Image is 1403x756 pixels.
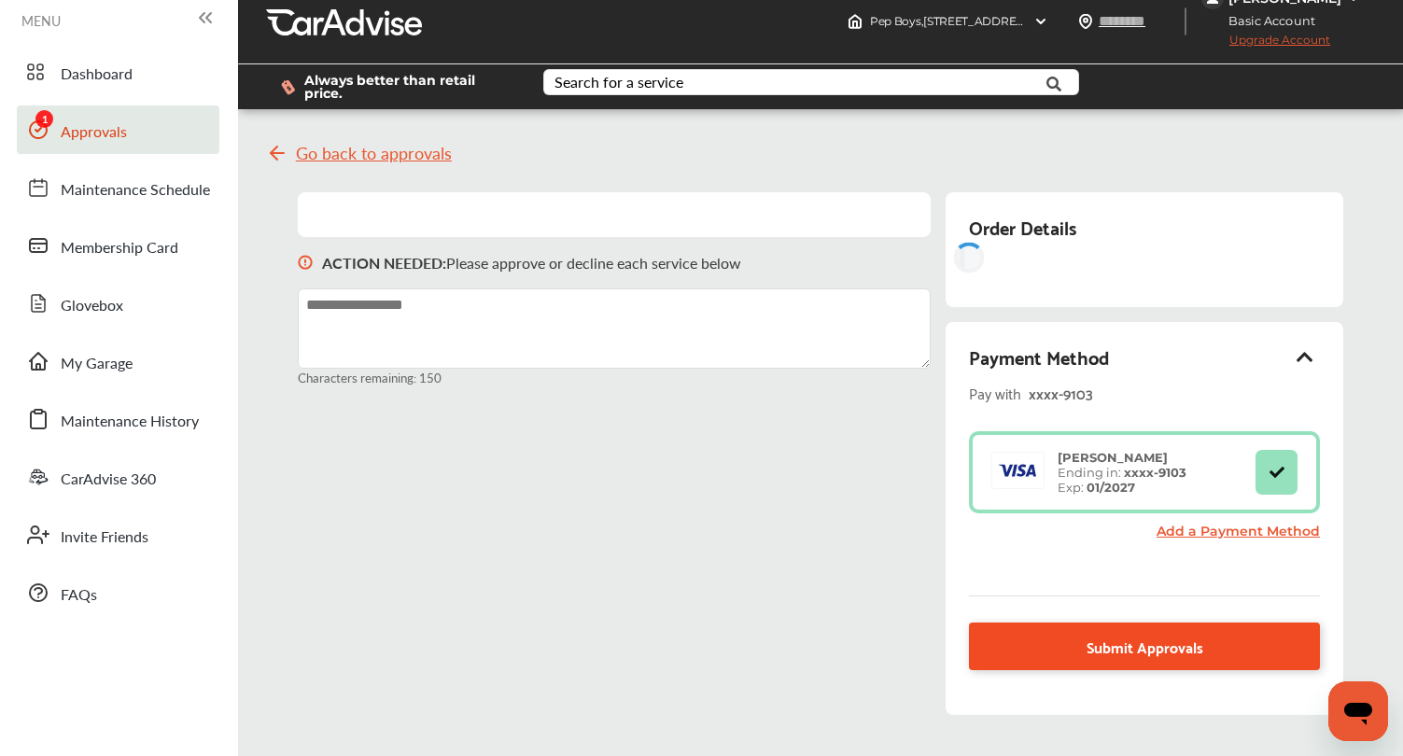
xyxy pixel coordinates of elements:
span: Maintenance History [61,410,199,434]
img: header-home-logo.8d720a4f.svg [848,14,863,29]
a: Approvals [17,105,219,154]
div: Search for a service [554,75,683,90]
img: svg+xml;base64,PHN2ZyB3aWR0aD0iMTYiIGhlaWdodD0iMTciIHZpZXdCb3g9IjAgMCAxNiAxNyIgZmlsbD0ibm9uZSIgeG... [298,237,313,288]
div: Order Details [969,211,1076,243]
strong: 01/2027 [1087,480,1135,495]
span: Go back to approvals [296,144,452,162]
a: Maintenance History [17,395,219,443]
strong: [PERSON_NAME] [1058,450,1168,465]
img: header-down-arrow.9dd2ce7d.svg [1033,14,1048,29]
span: Submit Approvals [1087,634,1203,659]
div: xxxx- 9103 [1029,380,1262,405]
span: Invite Friends [61,525,148,550]
img: location_vector.a44bc228.svg [1078,14,1093,29]
span: Dashboard [61,63,133,87]
a: Submit Approvals [969,623,1320,670]
a: CarAdvise 360 [17,453,219,501]
span: FAQs [61,583,97,608]
a: Glovebox [17,279,219,328]
span: Glovebox [61,294,123,318]
b: ACTION NEEDED : [322,252,446,273]
a: FAQs [17,568,219,617]
span: Always better than retail price. [304,74,513,100]
div: Ending in: Exp: [1048,450,1196,495]
strong: xxxx- 9103 [1124,465,1186,480]
span: Pay with [969,380,1021,405]
img: svg+xml;base64,PHN2ZyB4bWxucz0iaHR0cDovL3d3dy53My5vcmcvMjAwMC9zdmciIHdpZHRoPSIyNCIgaGVpZ2h0PSIyNC... [266,142,288,164]
span: Basic Account [1203,11,1329,31]
a: Maintenance Schedule [17,163,219,212]
span: My Garage [61,352,133,376]
small: Characters remaining: 150 [298,369,931,386]
span: Pep Boys , [STREET_ADDRESS] READING , PA 19605 [870,14,1137,28]
span: Maintenance Schedule [61,178,210,203]
span: CarAdvise 360 [61,468,156,492]
iframe: Button to launch messaging window [1328,681,1388,741]
a: Add a Payment Method [1157,523,1320,539]
a: My Garage [17,337,219,385]
a: Dashboard [17,48,219,96]
img: dollor_label_vector.a70140d1.svg [281,79,295,95]
a: Membership Card [17,221,219,270]
p: Please approve or decline each service below [322,252,741,273]
span: Membership Card [61,236,178,260]
span: MENU [21,13,61,28]
span: Approvals [61,120,127,145]
a: Invite Friends [17,511,219,559]
img: header-divider.bc55588e.svg [1185,7,1186,35]
div: Payment Method [969,341,1320,372]
span: Upgrade Account [1201,33,1330,56]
